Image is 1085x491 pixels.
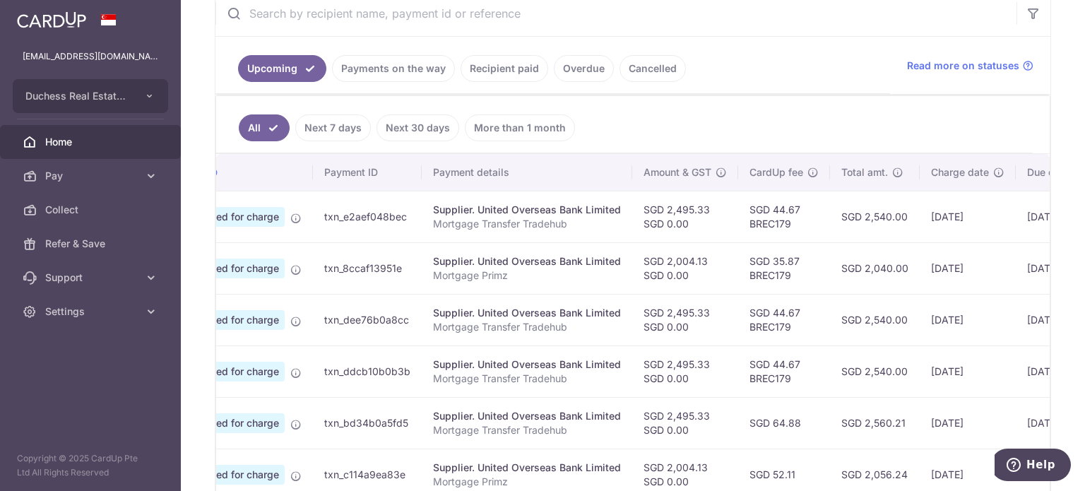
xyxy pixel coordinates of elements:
td: SGD 2,004.13 SGD 0.00 [632,242,738,294]
div: Supplier. United Overseas Bank Limited [433,461,621,475]
div: Supplier. United Overseas Bank Limited [433,306,621,320]
td: SGD 2,560.21 [830,397,920,449]
span: Duchess Real Estate Investment Pte Ltd [25,89,130,103]
span: Scheduled for charge [172,207,285,227]
td: [DATE] [920,242,1016,294]
td: [DATE] [920,345,1016,397]
p: Mortgage Primz [433,268,621,283]
span: Scheduled for charge [172,413,285,433]
span: Home [45,135,138,149]
a: Next 30 days [377,114,459,141]
td: txn_dee76b0a8cc [313,294,422,345]
span: Amount & GST [644,165,711,179]
td: SGD 2,540.00 [830,191,920,242]
td: SGD 35.87 BREC179 [738,242,830,294]
td: txn_bd34b0a5fd5 [313,397,422,449]
span: Total amt. [841,165,888,179]
td: txn_ddcb10b0b3b [313,345,422,397]
span: CardUp fee [749,165,803,179]
p: Mortgage Transfer Tradehub [433,217,621,231]
p: Mortgage Primz [433,475,621,489]
td: SGD 2,495.33 SGD 0.00 [632,191,738,242]
a: More than 1 month [465,114,575,141]
td: txn_8ccaf13951e [313,242,422,294]
p: Mortgage Transfer Tradehub [433,372,621,386]
td: SGD 2,540.00 [830,345,920,397]
td: SGD 64.88 [738,397,830,449]
p: Mortgage Transfer Tradehub [433,423,621,437]
span: Due date [1027,165,1069,179]
span: Charge date [931,165,989,179]
span: Refer & Save [45,237,138,251]
span: Scheduled for charge [172,362,285,381]
iframe: Opens a widget where you can find more information [995,449,1071,484]
th: Payment details [422,154,632,191]
td: [DATE] [920,397,1016,449]
span: Scheduled for charge [172,259,285,278]
a: Payments on the way [332,55,455,82]
td: SGD 44.67 BREC179 [738,345,830,397]
a: All [239,114,290,141]
span: Scheduled for charge [172,465,285,485]
span: Read more on statuses [907,59,1019,73]
a: Upcoming [238,55,326,82]
a: Next 7 days [295,114,371,141]
a: Recipient paid [461,55,548,82]
p: Mortgage Transfer Tradehub [433,320,621,334]
td: SGD 44.67 BREC179 [738,294,830,345]
td: txn_e2aef048bec [313,191,422,242]
span: Pay [45,169,138,183]
a: Cancelled [619,55,686,82]
td: SGD 2,540.00 [830,294,920,345]
td: SGD 44.67 BREC179 [738,191,830,242]
td: SGD 2,495.33 SGD 0.00 [632,345,738,397]
a: Overdue [554,55,614,82]
span: Scheduled for charge [172,310,285,330]
div: Supplier. United Overseas Bank Limited [433,203,621,217]
span: Support [45,271,138,285]
span: Settings [45,304,138,319]
span: Collect [45,203,138,217]
td: [DATE] [920,294,1016,345]
td: SGD 2,495.33 SGD 0.00 [632,397,738,449]
a: Read more on statuses [907,59,1033,73]
img: CardUp [17,11,86,28]
td: [DATE] [920,191,1016,242]
div: Supplier. United Overseas Bank Limited [433,254,621,268]
td: SGD 2,040.00 [830,242,920,294]
button: Duchess Real Estate Investment Pte Ltd [13,79,168,113]
td: SGD 2,495.33 SGD 0.00 [632,294,738,345]
div: Supplier. United Overseas Bank Limited [433,357,621,372]
div: Supplier. United Overseas Bank Limited [433,409,621,423]
th: Payment ID [313,154,422,191]
p: [EMAIL_ADDRESS][DOMAIN_NAME] [23,49,158,64]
